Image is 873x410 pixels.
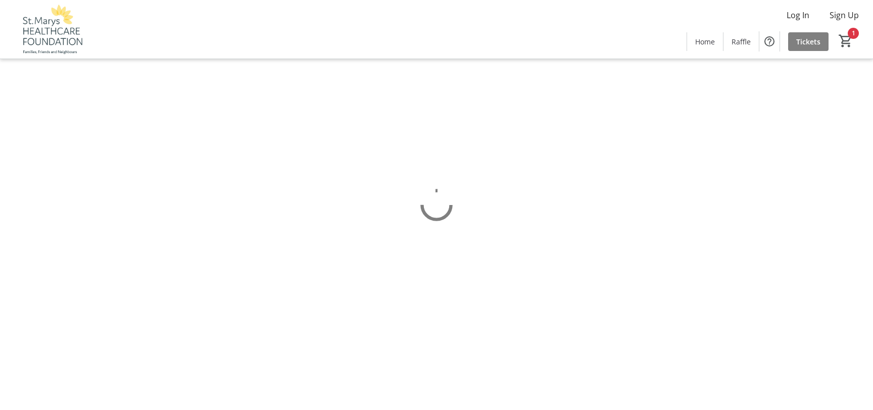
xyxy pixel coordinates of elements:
button: Help [759,31,780,52]
button: Cart [837,32,855,50]
a: Tickets [788,32,829,51]
img: St. Marys Healthcare Foundation's Logo [6,4,96,55]
span: Raffle [732,36,751,47]
a: Raffle [723,32,759,51]
span: Sign Up [830,9,859,21]
button: Log In [779,7,817,23]
a: Home [687,32,723,51]
span: Log In [787,9,809,21]
span: Home [695,36,715,47]
button: Sign Up [821,7,867,23]
span: Tickets [796,36,820,47]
